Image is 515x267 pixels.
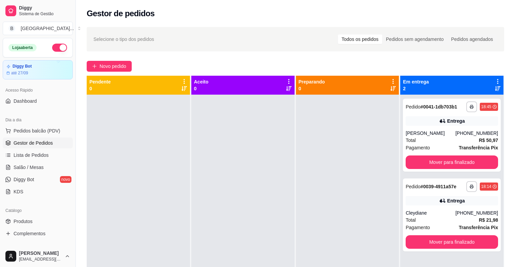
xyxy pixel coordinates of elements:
span: Dashboard [14,98,37,104]
button: Mover para finalizado [406,155,498,169]
a: Lista de Pedidos [3,150,73,161]
strong: Transferência Pix [459,145,498,150]
span: Gestor de Pedidos [14,140,53,146]
strong: # 0041-1db703b1 [421,104,457,110]
div: Todos os pedidos [338,34,382,44]
div: [PERSON_NAME] [406,130,455,137]
strong: Transferência Pix [459,225,498,230]
span: Selecione o tipo dos pedidos [93,35,154,43]
span: Salão / Mesas [14,164,44,171]
p: 0 [299,85,325,92]
strong: R$ 50,97 [479,138,498,143]
article: Diggy Bot [13,64,32,69]
button: Mover para finalizado [406,235,498,249]
div: Entrega [447,118,465,124]
button: Novo pedido [87,61,132,72]
p: Aceito [194,78,209,85]
span: Sistema de Gestão [19,11,70,17]
button: Pedidos balcão (PDV) [3,125,73,136]
span: Pedidos balcão (PDV) [14,127,60,134]
a: KDS [3,186,73,197]
span: [EMAIL_ADDRESS][DOMAIN_NAME] [19,257,62,262]
div: Loja aberta [8,44,37,51]
div: Pedidos sem agendamento [382,34,447,44]
span: [PERSON_NAME] [19,250,62,257]
span: Diggy [19,5,70,11]
span: Lista de Pedidos [14,152,49,159]
div: Acesso Rápido [3,85,73,96]
span: Total [406,137,416,144]
p: 2 [403,85,429,92]
h2: Gestor de pedidos [87,8,155,19]
span: Pagamento [406,224,430,231]
p: Preparando [299,78,325,85]
a: Gestor de Pedidos [3,138,73,148]
span: Pedido [406,184,421,189]
a: Salão / Mesas [3,162,73,173]
div: 18:45 [481,104,491,110]
a: Dashboard [3,96,73,106]
a: Produtos [3,216,73,227]
span: Pedido [406,104,421,110]
a: Diggy Botaté 27/09 [3,60,73,79]
div: [GEOGRAPHIC_DATA] ... [21,25,74,32]
div: [PHONE_NUMBER] [455,130,498,137]
span: Total [406,216,416,224]
div: Catálogo [3,205,73,216]
div: 18:14 [481,184,491,189]
div: Entrega [447,197,465,204]
strong: # 0039-4911a57e [421,184,456,189]
span: Diggy Bot [14,176,34,183]
span: plus [92,64,97,69]
span: KDS [14,188,23,195]
div: [PHONE_NUMBER] [455,210,498,216]
p: 0 [194,85,209,92]
button: Select a team [3,22,73,35]
span: Novo pedido [100,63,126,70]
a: Diggy Botnovo [3,174,73,185]
span: Complementos [14,230,45,237]
article: até 27/09 [11,70,28,76]
p: Em entrega [403,78,429,85]
a: Complementos [3,228,73,239]
p: Pendente [89,78,111,85]
span: Pagamento [406,144,430,151]
span: Produtos [14,218,33,225]
strong: R$ 21,98 [479,217,498,223]
button: Alterar Status [52,44,67,52]
span: B [8,25,15,32]
p: 0 [89,85,111,92]
a: DiggySistema de Gestão [3,3,73,19]
div: Dia a dia [3,115,73,125]
div: Cleydiane [406,210,455,216]
div: Pedidos agendados [447,34,497,44]
button: [PERSON_NAME][EMAIL_ADDRESS][DOMAIN_NAME] [3,248,73,264]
